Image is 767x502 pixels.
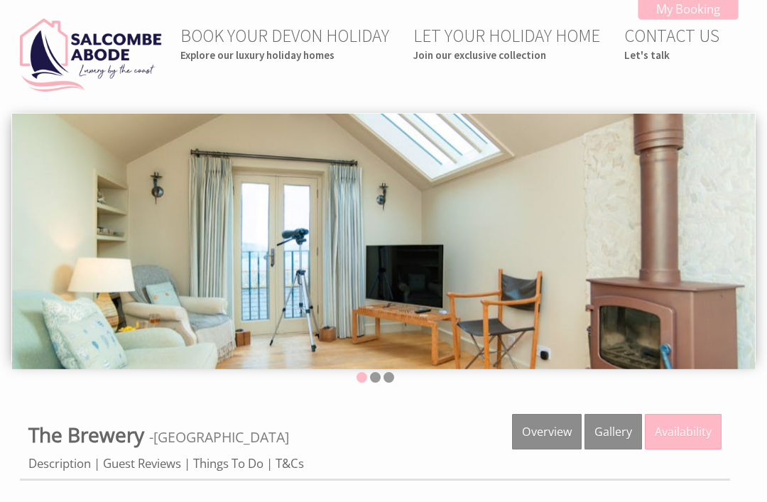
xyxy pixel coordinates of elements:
a: T&Cs [276,455,304,471]
span: - [149,427,289,447]
span: The Brewery [28,421,144,448]
a: The Brewery [28,421,149,448]
a: Things To Do [193,455,263,471]
small: Explore our luxury holiday homes [180,48,389,62]
small: Let's talk [624,48,719,62]
a: Overview [512,414,582,449]
a: CONTACT USLet's talk [624,24,719,62]
a: Description [28,455,91,471]
a: BOOK YOUR DEVON HOLIDAYExplore our luxury holiday homes [180,24,389,62]
a: Guest Reviews [103,455,181,471]
img: Salcombe Abode [20,18,162,92]
a: Availability [645,414,722,449]
a: [GEOGRAPHIC_DATA] [153,427,289,447]
a: Gallery [584,414,642,449]
small: Join our exclusive collection [413,48,600,62]
a: LET YOUR HOLIDAY HOMEJoin our exclusive collection [413,24,600,62]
